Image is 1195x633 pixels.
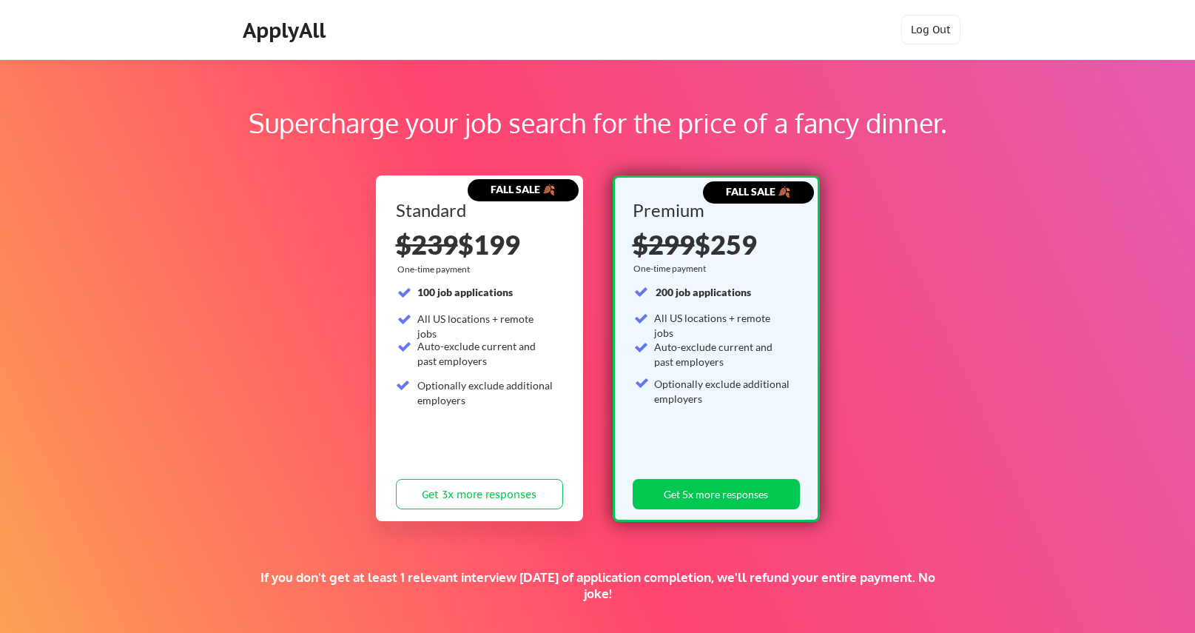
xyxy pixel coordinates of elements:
div: Premium [633,201,795,219]
div: All US locations + remote jobs [654,311,791,340]
div: $199 [396,231,563,258]
div: One-time payment [397,264,474,275]
strong: 100 job applications [417,286,513,298]
div: If you don't get at least 1 relevant interview [DATE] of application completion, we'll refund you... [257,569,938,602]
div: Standard [396,201,558,219]
button: Get 5x more responses [633,479,800,509]
div: Optionally exclude additional employers [417,378,554,407]
button: Get 3x more responses [396,479,563,509]
div: One-time payment [633,263,710,275]
div: All US locations + remote jobs [417,312,554,341]
strong: FALL SALE 🍂 [726,185,790,198]
div: Auto-exclude current and past employers [417,339,554,368]
strong: 200 job applications [656,286,751,298]
s: $239 [396,228,458,261]
div: $259 [633,231,795,258]
s: $299 [633,228,695,261]
button: Log Out [901,15,960,44]
div: Optionally exclude additional employers [654,377,791,406]
strong: FALL SALE 🍂 [491,183,555,195]
div: ApplyAll [243,18,330,43]
div: Auto-exclude current and past employers [654,340,791,369]
div: Supercharge your job search for the price of a fancy dinner. [95,103,1100,143]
